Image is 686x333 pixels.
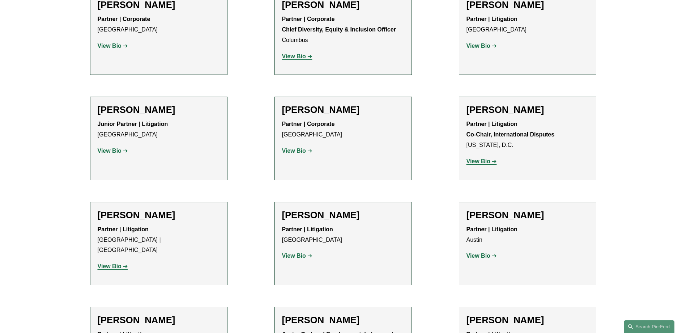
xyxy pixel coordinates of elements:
a: Search this site [624,320,674,333]
a: View Bio [98,263,128,269]
strong: Junior Partner | Litigation [98,121,168,127]
h2: [PERSON_NAME] [98,104,220,115]
h2: [PERSON_NAME] [466,315,589,326]
h2: [PERSON_NAME] [282,210,404,221]
strong: Partner | Corporate [282,121,335,127]
strong: View Bio [282,53,306,59]
strong: View Bio [466,253,490,259]
strong: View Bio [98,263,122,269]
a: View Bio [466,43,497,49]
strong: View Bio [466,158,490,164]
p: Austin [466,224,589,245]
p: [US_STATE], D.C. [466,119,589,150]
h2: [PERSON_NAME] [466,104,589,115]
h2: [PERSON_NAME] [282,104,404,115]
h2: [PERSON_NAME] [282,315,404,326]
strong: Partner | Corporate Chief Diversity, Equity & Inclusion Officer [282,16,396,33]
p: [GEOGRAPHIC_DATA] [282,119,404,140]
a: View Bio [98,43,128,49]
h2: [PERSON_NAME] [98,210,220,221]
strong: View Bio [98,43,122,49]
a: View Bio [466,158,497,164]
p: [GEOGRAPHIC_DATA] [282,224,404,245]
p: Columbus [282,14,404,45]
strong: Partner | Litigation [98,226,149,232]
h2: [PERSON_NAME] [466,210,589,221]
p: [GEOGRAPHIC_DATA] [466,14,589,35]
a: View Bio [98,148,128,154]
p: [GEOGRAPHIC_DATA] [98,14,220,35]
strong: Partner | Litigation [282,226,333,232]
p: [GEOGRAPHIC_DATA] | [GEOGRAPHIC_DATA] [98,224,220,256]
a: View Bio [282,253,312,259]
p: [GEOGRAPHIC_DATA] [98,119,220,140]
strong: Partner | Litigation [466,16,517,22]
strong: Partner | Corporate [98,16,150,22]
strong: Partner | Litigation [466,226,517,232]
strong: Partner | Litigation Co-Chair, International Disputes [466,121,555,138]
h2: [PERSON_NAME] [98,315,220,326]
a: View Bio [282,53,312,59]
strong: View Bio [282,148,306,154]
strong: View Bio [282,253,306,259]
a: View Bio [282,148,312,154]
strong: View Bio [466,43,490,49]
strong: View Bio [98,148,122,154]
a: View Bio [466,253,497,259]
